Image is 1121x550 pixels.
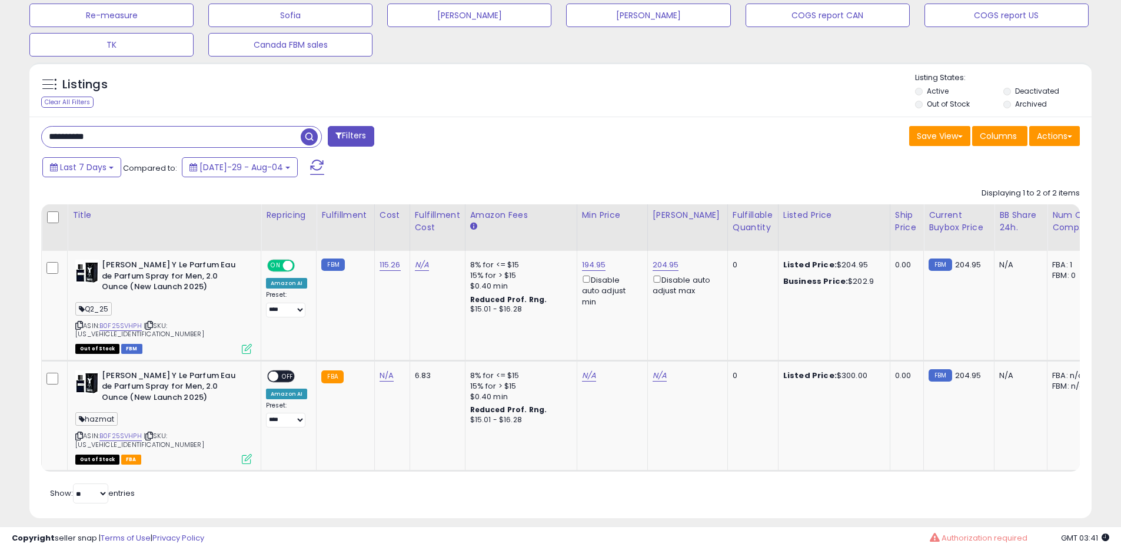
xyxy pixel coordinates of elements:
[75,344,119,354] span: All listings that are currently out of stock and unavailable for purchase on Amazon
[50,488,135,499] span: Show: entries
[929,369,952,382] small: FBM
[783,370,881,381] div: $300.00
[982,188,1080,199] div: Displaying 1 to 2 of 2 items
[895,370,914,381] div: 0.00
[783,260,881,270] div: $204.95
[321,209,369,221] div: Fulfillment
[582,370,596,382] a: N/A
[12,532,55,544] strong: Copyright
[208,33,372,57] button: Canada FBM sales
[999,260,1038,270] div: N/A
[29,33,194,57] button: TK
[75,455,119,465] span: All listings that are currently out of stock and unavailable for purchase on Amazon
[380,370,394,382] a: N/A
[75,412,118,426] span: hazmat
[470,209,572,221] div: Amazon Fees
[470,221,477,232] small: Amazon Fees.
[929,209,989,234] div: Current Buybox Price
[582,209,643,221] div: Min Price
[915,72,1092,84] p: Listing States:
[1052,270,1091,281] div: FBM: 0
[733,370,769,381] div: 0
[1052,381,1091,392] div: FBM: n/a
[101,532,151,544] a: Terms of Use
[1052,370,1091,381] div: FBA: n/a
[182,157,298,177] button: [DATE]-29 - Aug-04
[733,260,769,270] div: 0
[927,86,949,96] label: Active
[927,99,970,109] label: Out of Stock
[121,455,141,465] span: FBA
[470,260,568,270] div: 8% for <= $15
[470,381,568,392] div: 15% for > $15
[268,261,283,271] span: ON
[653,370,667,382] a: N/A
[653,209,723,221] div: [PERSON_NAME]
[746,4,910,27] button: COGS report CAN
[12,533,204,544] div: seller snap | |
[653,259,679,271] a: 204.95
[60,161,107,173] span: Last 7 Days
[955,259,982,270] span: 204.95
[75,260,252,353] div: ASIN:
[895,209,919,234] div: Ship Price
[470,415,568,425] div: $15.01 - $16.28
[75,431,204,449] span: | SKU: [US_VEHICLE_IDENTIFICATION_NUMBER]
[62,77,108,93] h5: Listings
[980,130,1017,142] span: Columns
[293,261,312,271] span: OFF
[783,370,837,381] b: Listed Price:
[41,97,94,108] div: Clear All Filters
[783,209,885,221] div: Listed Price
[1015,86,1059,96] label: Deactivated
[470,270,568,281] div: 15% for > $15
[121,344,142,354] span: FBM
[75,370,99,394] img: 41OMyqDVhuL._SL40_.jpg
[75,370,252,463] div: ASIN:
[75,260,99,283] img: 41OMyqDVhuL._SL40_.jpg
[266,209,311,221] div: Repricing
[266,291,307,317] div: Preset:
[123,163,177,174] span: Compared to:
[470,304,568,314] div: $15.01 - $16.28
[328,126,374,147] button: Filters
[1015,99,1047,109] label: Archived
[470,370,568,381] div: 8% for <= $15
[72,209,256,221] div: Title
[42,157,121,177] button: Last 7 Days
[415,209,460,234] div: Fulfillment Cost
[99,431,142,441] a: B0F25SVHPH
[75,321,204,339] span: | SKU: [US_VEHICLE_IDENTIFICATION_NUMBER]
[929,259,952,271] small: FBM
[783,276,848,287] b: Business Price:
[266,402,307,428] div: Preset:
[1052,260,1091,270] div: FBA: 1
[470,405,547,415] b: Reduced Prof. Rng.
[199,161,283,173] span: [DATE]-29 - Aug-04
[415,259,429,271] a: N/A
[783,259,837,270] b: Listed Price:
[99,321,142,331] a: B0F25SVHPH
[470,392,568,402] div: $0.40 min
[999,209,1042,234] div: BB Share 24h.
[152,532,204,544] a: Privacy Policy
[999,370,1038,381] div: N/A
[387,4,551,27] button: [PERSON_NAME]
[380,209,405,221] div: Cost
[75,302,112,316] span: Q2_25
[415,370,456,381] div: 6.83
[321,370,343,383] small: FBA
[266,278,307,289] div: Amazon AI
[653,273,718,296] div: Disable auto adjust max
[783,276,881,287] div: $202.9
[972,126,1027,146] button: Columns
[582,259,606,271] a: 194.95
[102,370,245,406] b: [PERSON_NAME] Y Le Parfum Eau de Parfum Spray for Men, 2.0 Ounce (New Launch 2025)
[909,126,970,146] button: Save View
[733,209,773,234] div: Fulfillable Quantity
[266,389,307,399] div: Amazon AI
[208,4,372,27] button: Sofia
[102,260,245,296] b: [PERSON_NAME] Y Le Parfum Eau de Parfum Spray for Men, 2.0 Ounce (New Launch 2025)
[895,260,914,270] div: 0.00
[1029,126,1080,146] button: Actions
